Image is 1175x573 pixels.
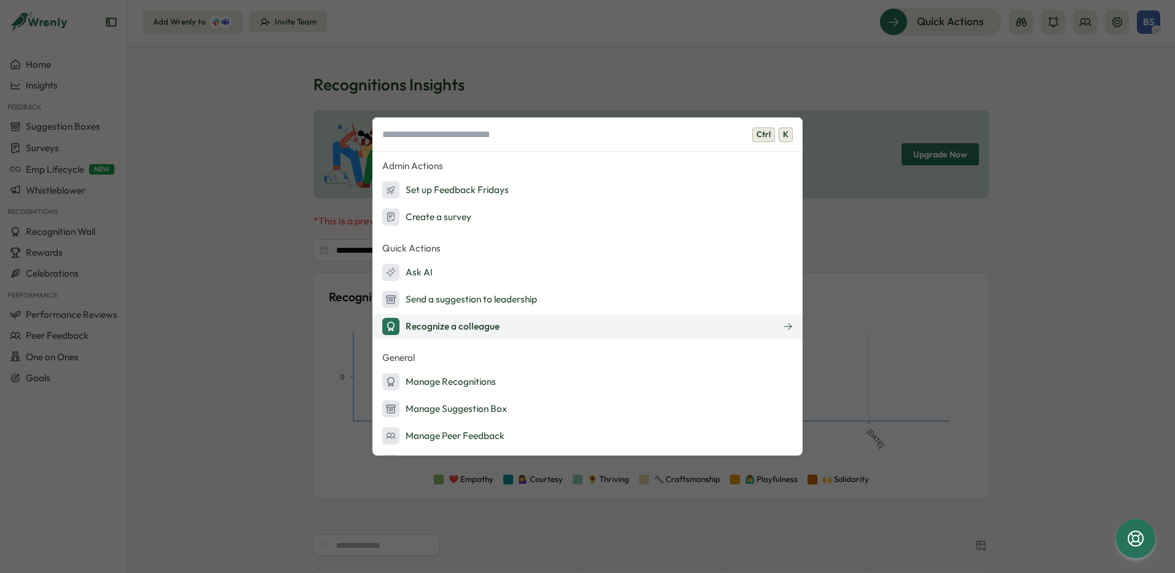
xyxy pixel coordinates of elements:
[372,157,803,175] p: Admin Actions
[372,369,803,394] button: Manage Recognitions
[382,208,471,226] div: Create a survey
[372,287,803,312] button: Send a suggestion to leadership
[372,205,803,229] button: Create a survey
[382,454,492,472] div: Manage Team Goals
[752,127,775,142] span: Ctrl
[382,181,509,199] div: Set up Feedback Fridays
[382,318,500,335] div: Recognize a colleague
[372,178,803,202] button: Set up Feedback Fridays
[372,397,803,421] button: Manage Suggestion Box
[382,264,433,281] div: Ask AI
[382,373,496,390] div: Manage Recognitions
[382,291,537,308] div: Send a suggestion to leadership
[372,260,803,285] button: Ask AI
[372,349,803,367] p: General
[779,127,793,142] span: K
[372,424,803,448] button: Manage Peer Feedback
[372,314,803,339] button: Recognize a colleague
[372,451,803,475] button: Manage Team Goals
[382,427,505,445] div: Manage Peer Feedback
[372,239,803,258] p: Quick Actions
[382,400,507,417] div: Manage Suggestion Box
